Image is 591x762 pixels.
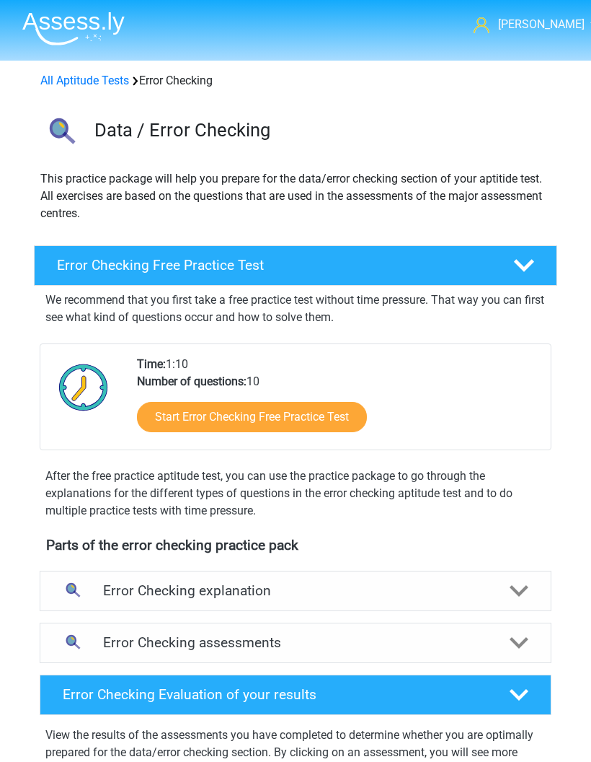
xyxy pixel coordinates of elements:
b: Number of questions: [137,375,246,388]
p: This practice package will help you prepare for the data/error checking section of your aptitide ... [40,170,551,222]
img: error checking explanations [58,577,86,605]
img: Assessly [22,12,125,45]
h4: Error Checking assessments [103,634,487,651]
h4: Error Checking Evaluation of your results [63,686,488,703]
span: [PERSON_NAME] [498,17,585,31]
a: explanations Error Checking explanation [34,571,557,611]
h4: Error Checking explanation [103,582,487,599]
a: Start Error Checking Free Practice Test [137,402,367,432]
h4: Error Checking Free Practice Test [57,257,492,273]
a: All Aptitude Tests [40,74,129,87]
a: [PERSON_NAME] [474,16,580,33]
img: Clock [52,356,115,419]
div: Error Checking [35,72,556,89]
b: Time: [137,357,166,371]
a: Error Checking Evaluation of your results [34,675,557,715]
h4: Parts of the error checking practice pack [46,537,545,553]
a: Error Checking Free Practice Test [28,245,563,286]
div: After the free practice aptitude test, you can use the practice package to go through the explana... [40,468,551,520]
a: assessments Error Checking assessments [34,623,557,663]
img: error checking [35,107,86,159]
img: error checking assessments [58,629,86,657]
h3: Data / Error Checking [94,119,546,141]
p: We recommend that you first take a free practice test without time pressure. That way you can fir... [45,292,546,326]
div: 1:10 10 [126,356,550,450]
